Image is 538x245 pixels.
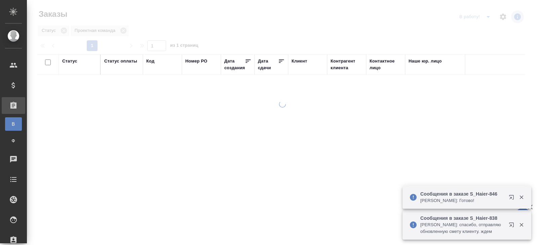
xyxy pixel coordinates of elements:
a: В [5,117,22,131]
p: Сообщения в заказе S_Haier-838 [420,215,504,221]
div: Клиент [292,58,307,65]
span: Ф [8,137,18,144]
div: Номер PO [185,58,207,65]
div: Статус оплаты [104,58,137,65]
div: Код [146,58,154,65]
button: Закрыть [514,222,528,228]
div: Контактное лицо [370,58,402,71]
div: Дата сдачи [258,58,278,71]
span: В [8,121,18,127]
button: Закрыть [514,194,528,200]
p: Сообщения в заказе S_Haier-846 [420,191,504,197]
div: Наше юр. лицо [409,58,442,65]
div: Контрагент клиента [331,58,363,71]
div: Дата создания [224,58,245,71]
p: [PERSON_NAME]: Готово! [420,197,504,204]
div: Статус [62,58,77,65]
p: [PERSON_NAME]: спасибо, отправляю обновленную смету клиенту. ждем [420,221,504,235]
button: Открыть в новой вкладке [505,218,521,234]
a: Ф [5,134,22,148]
button: Открыть в новой вкладке [505,191,521,207]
